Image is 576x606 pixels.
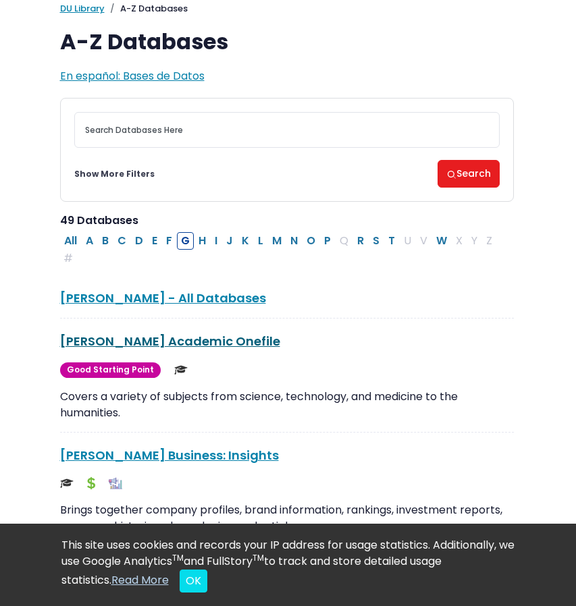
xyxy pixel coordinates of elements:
[111,572,169,588] a: Read More
[60,232,81,250] button: All
[177,232,194,250] button: Filter Results G
[60,476,74,490] img: Scholarly or Peer Reviewed
[60,362,161,378] span: Good Starting Point
[238,232,253,250] button: Filter Results K
[162,232,176,250] button: Filter Results F
[211,232,221,250] button: Filter Results I
[254,232,267,250] button: Filter Results L
[286,232,302,250] button: Filter Results N
[74,168,155,180] a: Show More Filters
[61,537,515,593] div: This site uses cookies and records your IP address for usage statistics. Additionally, we use Goo...
[60,447,279,464] a: [PERSON_NAME] Business: Insights
[60,2,514,16] nav: breadcrumb
[172,552,184,563] sup: TM
[109,476,122,490] img: Industry Report
[82,232,97,250] button: Filter Results A
[222,232,237,250] button: Filter Results J
[60,29,514,55] h1: A-Z Databases
[60,502,514,534] p: Brings together company profiles, brand information, rankings, investment reports, company histor...
[113,232,130,250] button: Filter Results C
[60,213,138,228] span: 49 Databases
[432,232,451,250] button: Filter Results W
[60,68,205,84] a: En español: Bases de Datos
[131,232,147,250] button: Filter Results D
[60,389,514,421] p: Covers a variety of subjects from science, technology, and medicine to the humanities.
[268,232,286,250] button: Filter Results M
[60,290,266,306] a: [PERSON_NAME] - All Databases
[60,2,105,15] a: DU Library
[105,2,188,16] li: A-Z Databases
[60,333,280,350] a: [PERSON_NAME] Academic Onefile
[320,232,335,250] button: Filter Results P
[384,232,399,250] button: Filter Results T
[253,552,264,563] sup: TM
[74,112,500,148] input: Search database by title or keyword
[369,232,384,250] button: Filter Results S
[303,232,319,250] button: Filter Results O
[84,476,98,490] img: Financial Report
[98,232,113,250] button: Filter Results B
[438,160,500,188] button: Search
[194,232,210,250] button: Filter Results H
[60,233,498,266] div: Alpha-list to filter by first letter of database name
[180,570,207,593] button: Close
[174,363,188,377] img: Scholarly or Peer Reviewed
[148,232,161,250] button: Filter Results E
[353,232,368,250] button: Filter Results R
